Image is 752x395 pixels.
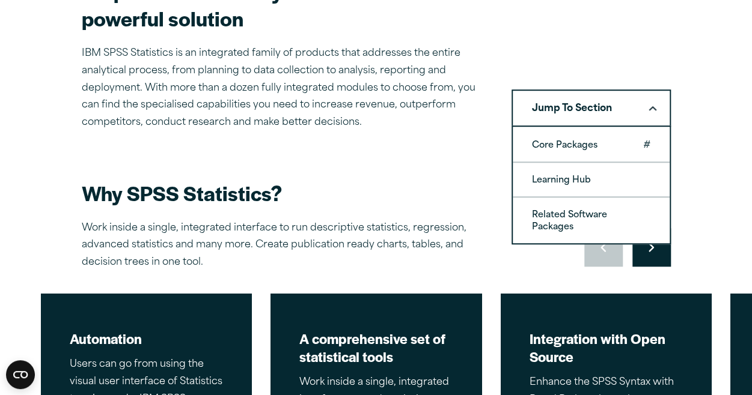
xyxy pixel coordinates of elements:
h2: Integration with Open Source [530,330,683,366]
svg: Right pointing chevron [649,243,654,252]
h2: Automation [70,330,223,348]
button: Jump To SectionDownward pointing chevron [512,89,671,127]
a: Learning Hub [513,163,670,196]
p: Work inside a single, integrated interface to run descriptive statistics, regression, advanced st... [82,220,503,271]
h2: Why SPSS Statistics? [82,179,503,207]
button: Move to next slide [632,228,671,267]
button: Open CMP widget [6,360,35,389]
a: Related Software Packages [513,197,670,243]
a: Core Packages [513,128,670,161]
svg: Downward pointing chevron [649,106,656,111]
h2: A comprehensive set of statistical tools [299,330,453,366]
ol: Jump To SectionDownward pointing chevron [512,125,671,244]
nav: Table of Contents [512,89,671,127]
p: IBM SPSS Statistics is an integrated family of products that addresses the entire analytical proc... [82,45,483,131]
